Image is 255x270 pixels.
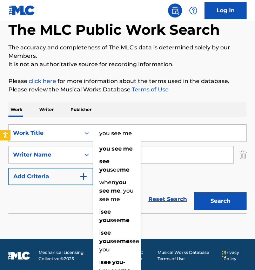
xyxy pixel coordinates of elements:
[13,151,76,159] div: Writer Name
[220,236,255,270] iframe: Chat Widget
[168,4,182,18] a: Public Search
[110,238,120,244] span: see
[99,238,110,244] strong: you
[112,145,122,152] strong: see
[110,217,120,223] span: see
[8,102,25,117] p: Work
[101,208,111,215] strong: see
[8,124,247,213] form: Search Form
[145,192,190,207] a: Reset Search
[8,60,247,69] p: It is not an authoritative source for recording information.
[99,217,110,223] strong: you
[8,21,220,39] h1: The MLC Public Work Search
[8,85,247,94] p: Please review the Musical Works Database
[99,179,115,186] span: when
[157,249,219,262] a: Musical Works Database Terms of Use
[120,238,129,244] strong: me
[112,259,123,265] strong: you
[8,251,30,260] img: logo
[222,243,226,264] div: Drag
[189,6,197,15] img: help
[37,102,56,117] p: Writer
[239,146,247,164] img: Delete Criterion
[130,86,169,93] a: Terms of Use
[29,78,56,84] a: click here
[101,229,111,236] strong: see
[39,249,98,262] span: Mechanical Licensing Collective © 2025
[99,208,101,215] span: i
[99,229,101,236] span: i
[204,2,247,19] a: Log In
[99,158,109,165] strong: see
[110,166,120,173] span: see
[79,172,88,181] img: 9d2ae6d4665cec9f34b9.svg
[186,4,200,18] div: Help
[8,43,247,60] p: The accuracy and completeness of The MLC's data is determined solely by our Members.
[171,6,179,15] img: search
[68,102,94,117] p: Publisher
[99,166,110,173] strong: you
[13,129,76,137] div: Work Title
[120,217,129,223] strong: me
[8,168,93,185] button: Add Criteria
[194,192,247,210] button: Search
[101,259,111,265] strong: see
[99,145,110,152] strong: you
[8,5,35,15] img: MLC Logo
[99,187,109,194] strong: see
[123,145,133,152] strong: me
[115,179,126,186] strong: you
[120,166,129,173] strong: me
[99,259,101,265] span: i
[8,77,247,85] p: Please for more information about the terms used in the database.
[111,187,120,194] strong: me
